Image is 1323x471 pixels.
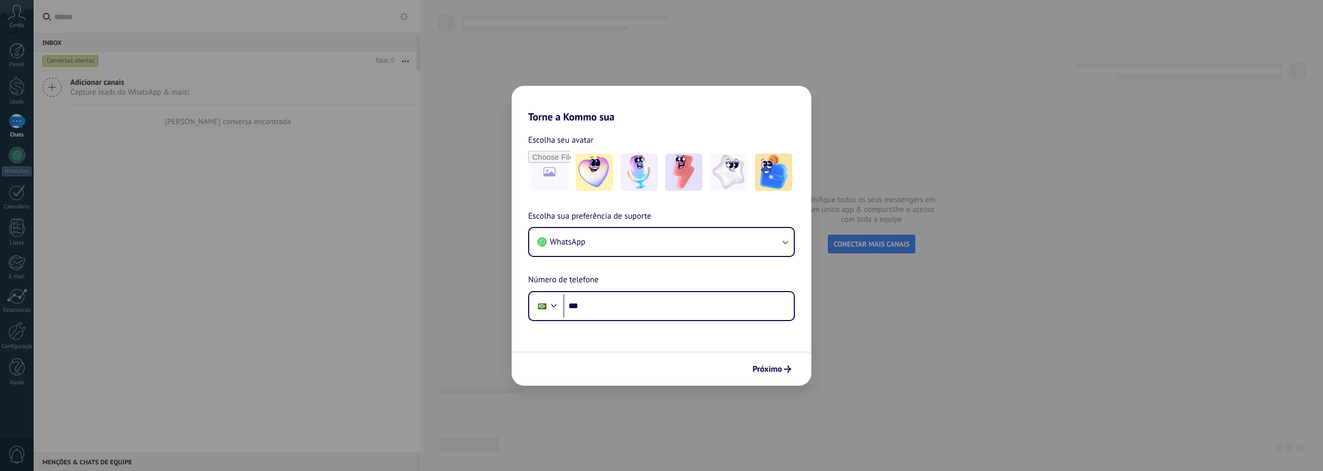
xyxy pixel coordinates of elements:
[528,133,594,147] span: Escolha seu avatar
[532,295,552,317] div: Brazil: + 55
[665,154,702,191] img: -3.jpeg
[752,366,782,373] span: Próximo
[576,154,613,191] img: -1.jpeg
[710,154,747,191] img: -4.jpeg
[528,210,651,223] span: Escolha sua preferência de suporte
[755,154,792,191] img: -5.jpeg
[529,228,794,256] button: WhatsApp
[621,154,658,191] img: -2.jpeg
[748,360,796,378] button: Próximo
[512,86,811,123] h2: Torne a Kommo sua
[550,237,586,247] span: WhatsApp
[528,274,598,287] span: Número de telefone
